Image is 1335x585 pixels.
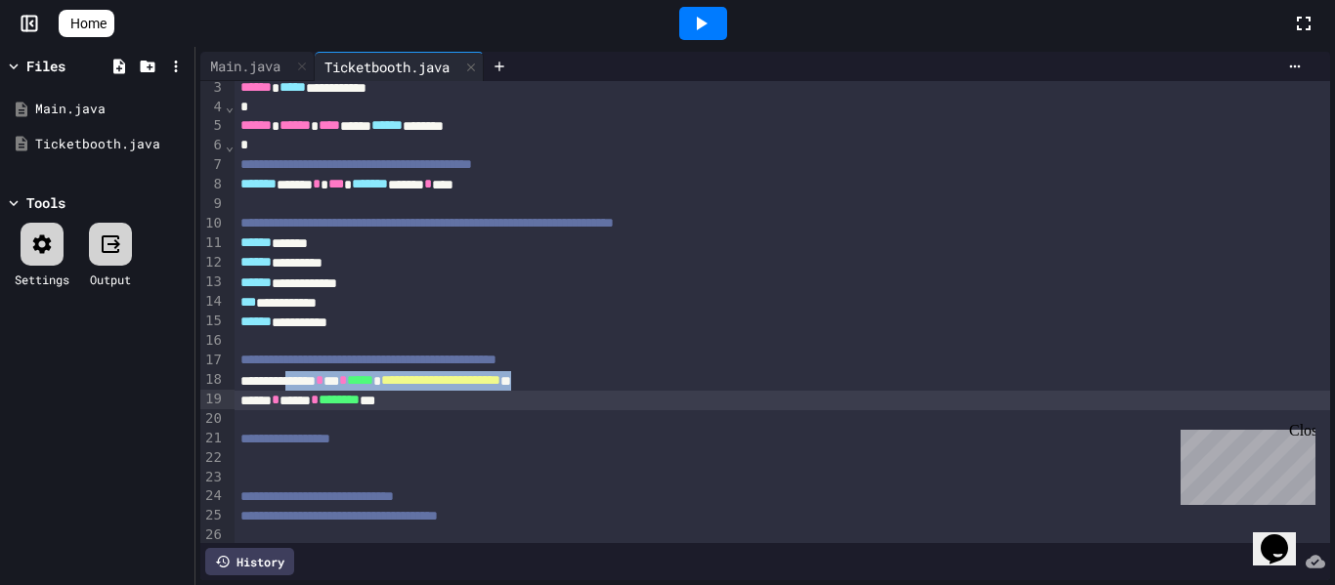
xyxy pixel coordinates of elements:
[200,116,225,136] div: 5
[200,56,290,76] div: Main.java
[200,506,225,525] div: 25
[200,312,225,331] div: 15
[200,175,225,194] div: 8
[200,78,225,98] div: 3
[35,100,188,119] div: Main.java
[200,486,225,506] div: 24
[200,136,225,155] div: 6
[315,52,484,81] div: Ticketbooth.java
[1253,507,1315,565] iframe: chat widget
[1173,422,1315,505] iframe: chat widget
[225,138,235,153] span: Fold line
[200,155,225,175] div: 7
[200,194,225,214] div: 9
[200,233,225,253] div: 11
[15,271,69,288] div: Settings
[205,548,294,575] div: History
[90,271,131,288] div: Output
[200,331,225,351] div: 16
[200,292,225,312] div: 14
[200,52,315,81] div: Main.java
[200,214,225,233] div: 10
[200,448,225,468] div: 22
[200,98,225,117] div: 4
[26,56,65,76] div: Files
[315,57,459,77] div: Ticketbooth.java
[200,253,225,272] div: 12
[200,390,225,409] div: 19
[200,525,225,545] div: 26
[200,468,225,487] div: 23
[200,272,225,292] div: 13
[70,14,107,33] span: Home
[35,135,188,154] div: Ticketbooth.java
[200,429,225,448] div: 21
[26,192,65,213] div: Tools
[200,409,225,429] div: 20
[59,10,114,37] a: Home
[8,8,135,124] div: Chat with us now!Close
[200,351,225,370] div: 17
[225,99,235,114] span: Fold line
[200,370,225,390] div: 18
